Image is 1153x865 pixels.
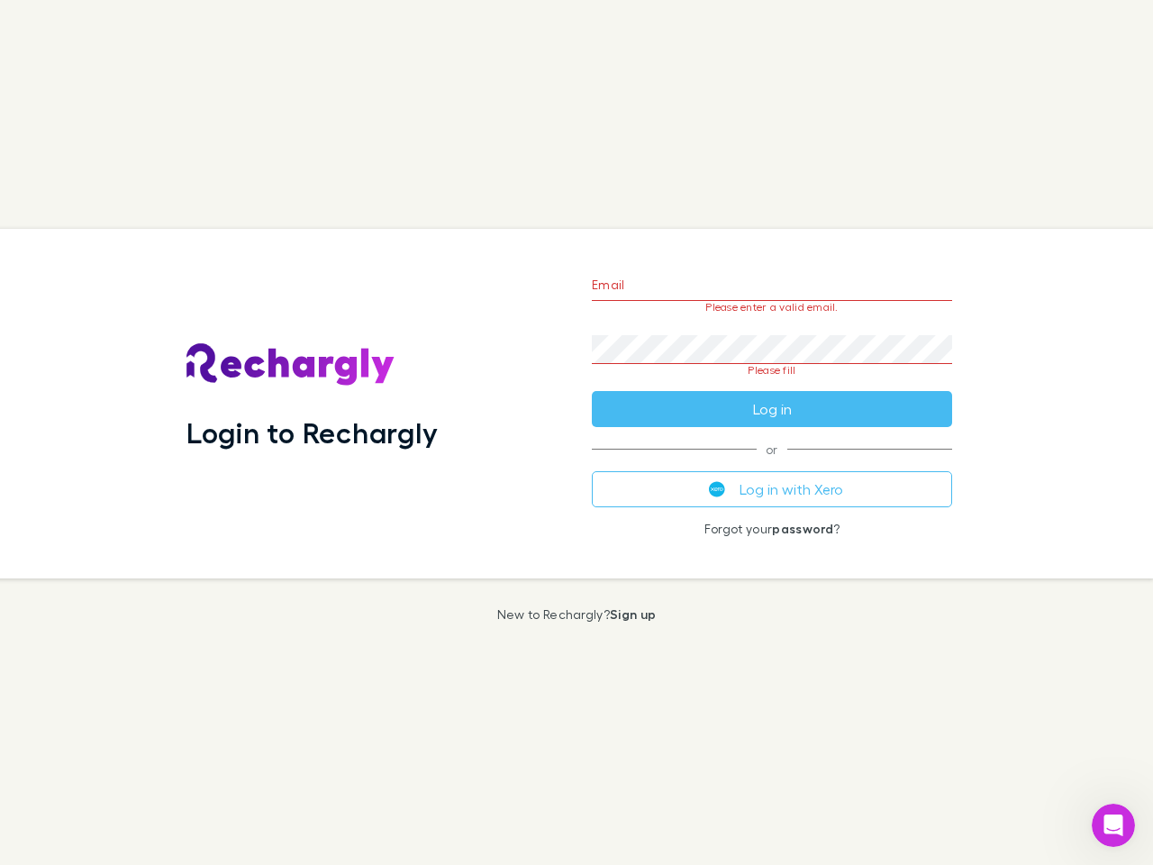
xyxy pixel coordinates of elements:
[186,343,395,387] img: Rechargly's Logo
[610,606,656,622] a: Sign up
[186,415,438,450] h1: Login to Rechargly
[592,471,952,507] button: Log in with Xero
[592,391,952,427] button: Log in
[772,521,833,536] a: password
[592,364,952,377] p: Please fill
[592,522,952,536] p: Forgot your ?
[709,481,725,497] img: Xero's logo
[1092,804,1135,847] iframe: Intercom live chat
[497,607,657,622] p: New to Rechargly?
[592,301,952,314] p: Please enter a valid email.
